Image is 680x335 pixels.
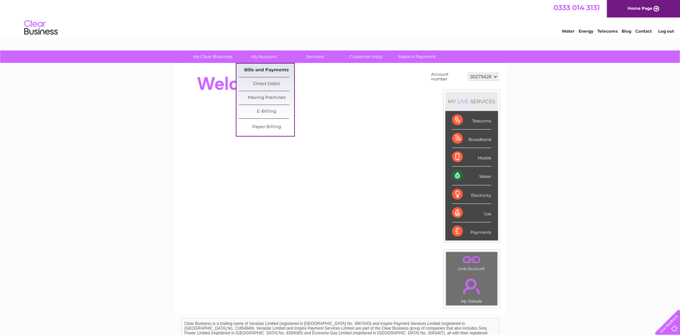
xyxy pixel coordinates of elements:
[452,111,491,129] div: Telecoms
[452,148,491,166] div: Mobile
[597,29,618,34] a: Telecoms
[452,185,491,204] div: Electricity
[456,98,470,105] div: LIVE
[445,92,498,111] div: MY SERVICES
[448,274,496,298] a: .
[553,3,600,12] a: 0333 014 3131
[452,129,491,148] div: Broadband
[622,29,631,34] a: Blog
[452,222,491,240] div: Payments
[338,50,394,63] a: Customer Help
[185,50,240,63] a: My Clear Business
[448,254,496,265] a: .
[452,166,491,185] div: Water
[635,29,652,34] a: Contact
[239,77,294,91] a: Direct Debit
[239,91,294,105] a: Moving Premises
[239,105,294,118] a: E-Billing
[562,29,575,34] a: Water
[452,204,491,222] div: Gas
[446,273,498,306] td: My Details
[429,70,466,83] td: Account number
[446,252,498,273] td: Link Account
[182,4,499,33] div: Clear Business is a trading name of Verastar Limited (registered in [GEOGRAPHIC_DATA] No. 3667643...
[658,29,674,34] a: Log out
[24,17,58,38] img: logo.png
[579,29,593,34] a: Energy
[236,50,291,63] a: My Account
[239,64,294,77] a: Bills and Payments
[389,50,445,63] a: Make A Payment
[287,50,343,63] a: Services
[239,120,294,134] a: Paper Billing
